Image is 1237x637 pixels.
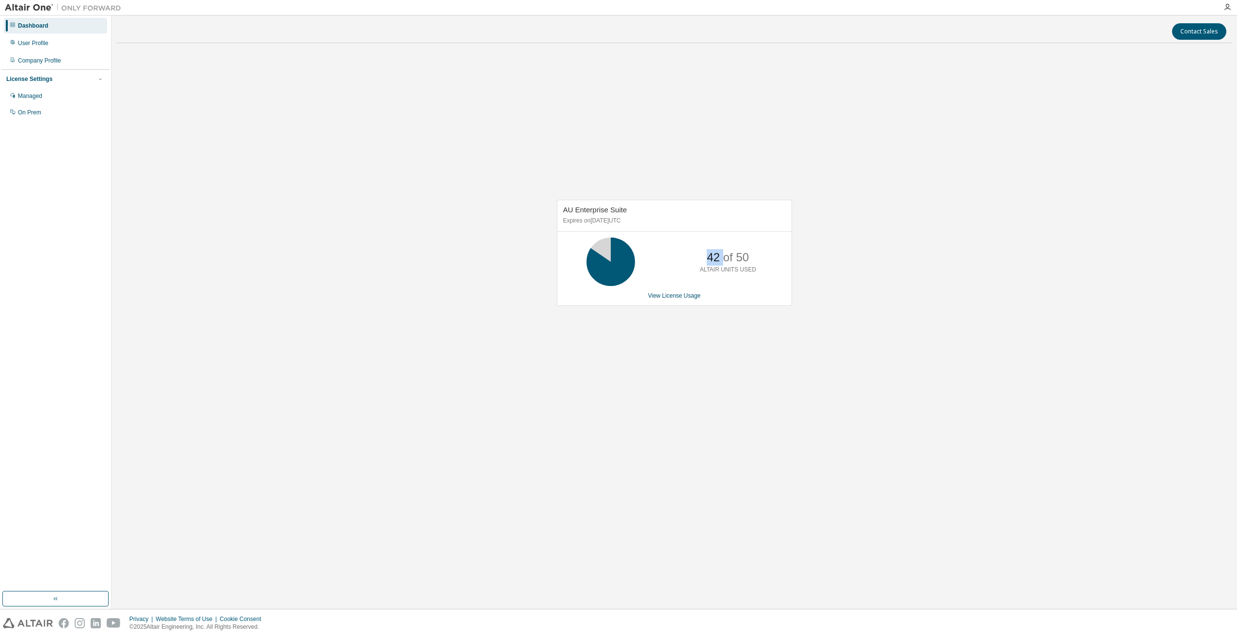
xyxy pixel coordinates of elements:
[220,615,267,623] div: Cookie Consent
[648,292,701,299] a: View License Usage
[156,615,220,623] div: Website Terms of Use
[75,618,85,628] img: instagram.svg
[18,92,42,100] div: Managed
[18,57,61,64] div: Company Profile
[107,618,121,628] img: youtube.svg
[5,3,126,13] img: Altair One
[3,618,53,628] img: altair_logo.svg
[707,249,749,266] p: 42 of 50
[18,39,48,47] div: User Profile
[18,22,48,30] div: Dashboard
[700,266,756,274] p: ALTAIR UNITS USED
[59,618,69,628] img: facebook.svg
[563,206,627,214] span: AU Enterprise Suite
[1172,23,1226,40] button: Contact Sales
[18,109,41,116] div: On Prem
[6,75,52,83] div: License Settings
[563,217,783,225] p: Expires on [DATE] UTC
[129,615,156,623] div: Privacy
[129,623,267,631] p: © 2025 Altair Engineering, Inc. All Rights Reserved.
[91,618,101,628] img: linkedin.svg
